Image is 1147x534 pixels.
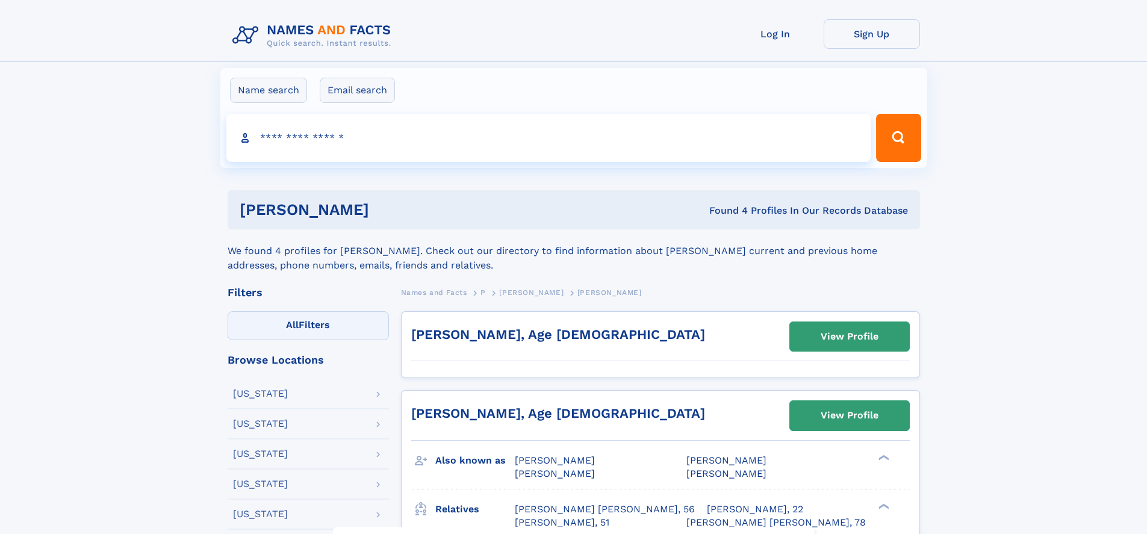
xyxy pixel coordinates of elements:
[499,288,564,297] span: [PERSON_NAME]
[480,285,486,300] a: P
[686,455,766,466] span: [PERSON_NAME]
[228,229,920,273] div: We found 4 profiles for [PERSON_NAME]. Check out our directory to find information about [PERSON_...
[435,499,515,520] h3: Relatives
[240,202,539,217] h1: [PERSON_NAME]
[401,285,467,300] a: Names and Facts
[230,78,307,103] label: Name search
[821,402,878,429] div: View Profile
[686,468,766,479] span: [PERSON_NAME]
[686,516,866,529] a: [PERSON_NAME] [PERSON_NAME], 78
[228,287,389,298] div: Filters
[790,401,909,430] a: View Profile
[228,355,389,365] div: Browse Locations
[228,311,389,340] label: Filters
[233,419,288,429] div: [US_STATE]
[286,319,299,331] span: All
[539,204,908,217] div: Found 4 Profiles In Our Records Database
[515,516,609,529] a: [PERSON_NAME], 51
[435,450,515,471] h3: Also known as
[577,288,642,297] span: [PERSON_NAME]
[480,288,486,297] span: P
[727,19,824,49] a: Log In
[233,509,288,519] div: [US_STATE]
[876,114,921,162] button: Search Button
[824,19,920,49] a: Sign Up
[226,114,871,162] input: search input
[515,468,595,479] span: [PERSON_NAME]
[790,322,909,351] a: View Profile
[499,285,564,300] a: [PERSON_NAME]
[515,503,695,516] a: [PERSON_NAME] [PERSON_NAME], 56
[411,406,705,421] a: [PERSON_NAME], Age [DEMOGRAPHIC_DATA]
[707,503,803,516] a: [PERSON_NAME], 22
[875,453,890,461] div: ❯
[233,479,288,489] div: [US_STATE]
[515,455,595,466] span: [PERSON_NAME]
[233,449,288,459] div: [US_STATE]
[228,19,401,52] img: Logo Names and Facts
[821,323,878,350] div: View Profile
[411,327,705,342] a: [PERSON_NAME], Age [DEMOGRAPHIC_DATA]
[875,502,890,510] div: ❯
[233,389,288,399] div: [US_STATE]
[320,78,395,103] label: Email search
